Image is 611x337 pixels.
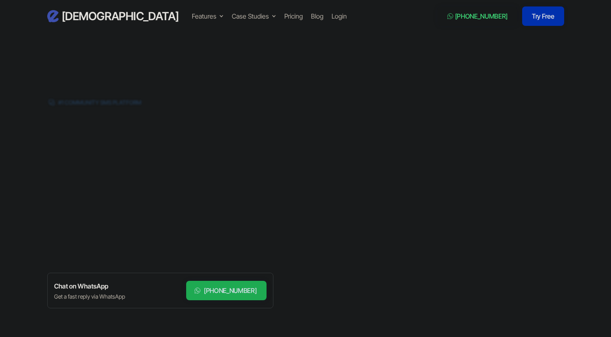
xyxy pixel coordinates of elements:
[232,11,269,21] div: Case Studies
[54,281,125,292] h6: Chat on WhatsApp
[192,11,216,21] div: Features
[332,11,347,21] a: Login
[186,281,267,300] a: [PHONE_NUMBER]
[284,11,303,21] a: Pricing
[54,293,125,301] div: Get a fast reply via WhatsApp
[311,11,323,21] a: Blog
[58,99,141,107] div: #1 Community SMS Platform
[192,11,224,21] div: Features
[204,286,257,295] div: [PHONE_NUMBER]
[455,11,508,21] div: [PHONE_NUMBER]
[522,6,564,26] a: Try Free
[232,11,276,21] div: Case Studies
[437,6,518,26] a: [PHONE_NUMBER]
[47,9,179,23] a: home
[62,9,179,23] h3: [DEMOGRAPHIC_DATA]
